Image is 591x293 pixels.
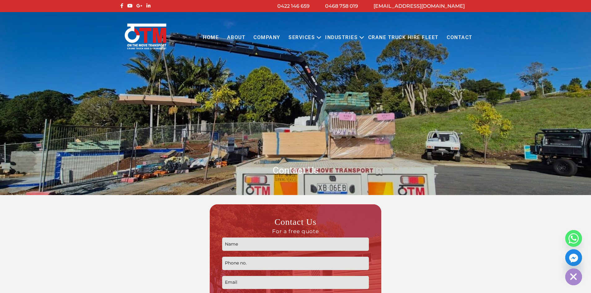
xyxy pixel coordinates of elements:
[199,29,223,46] a: Home
[325,3,358,9] a: 0468 758 019
[374,3,465,9] a: [EMAIL_ADDRESS][DOMAIN_NAME]
[222,238,369,251] input: Name
[123,23,168,50] img: Otmtransport
[119,164,472,176] h1: Contact Us
[364,29,442,46] a: Crane Truck Hire Fleet
[222,276,369,289] input: Email
[222,228,369,235] span: For a free quote
[249,29,284,46] a: COMPANY
[277,3,310,9] a: 0422 146 659
[321,29,362,46] a: Industries
[222,216,369,234] h3: Contact Us
[565,249,582,266] a: Facebook_Messenger
[222,257,369,270] input: Phone no.
[443,29,477,46] a: Contact
[223,29,249,46] a: About
[565,230,582,247] a: Whatsapp
[284,29,319,46] a: Services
